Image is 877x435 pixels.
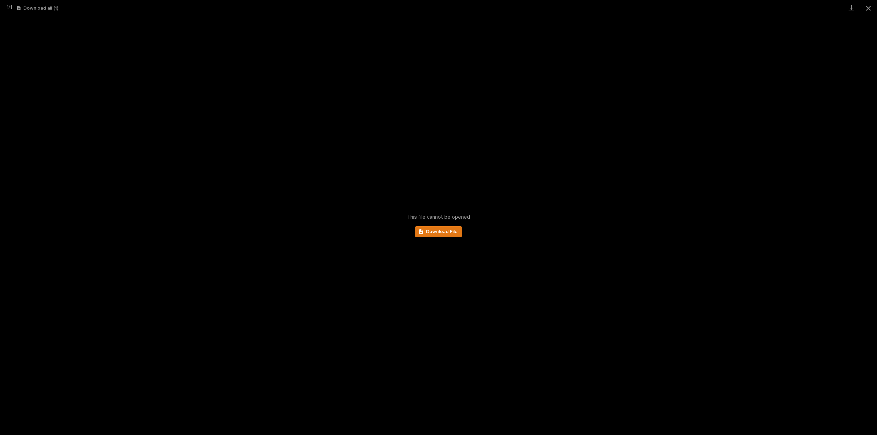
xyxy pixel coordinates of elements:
button: Download all (1) [17,6,58,11]
span: This file cannot be opened [407,214,470,220]
span: Download File [426,229,458,234]
a: Download File [415,226,462,237]
span: 1 [10,4,12,10]
span: 1 [7,4,9,10]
